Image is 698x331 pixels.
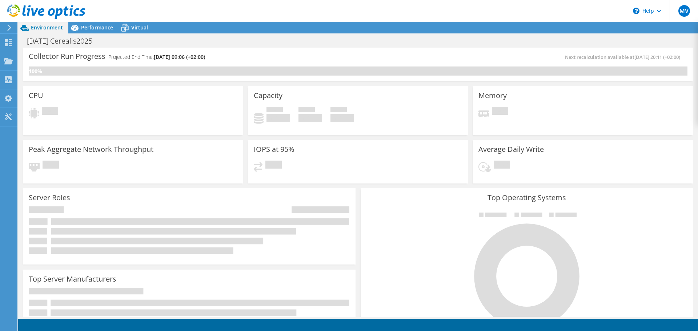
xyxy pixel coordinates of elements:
[298,114,322,122] h4: 0 GiB
[81,24,113,31] span: Performance
[31,24,63,31] span: Environment
[478,92,507,100] h3: Memory
[24,37,104,45] h1: [DATE] Cerealis2025
[366,194,687,202] h3: Top Operating Systems
[42,107,58,117] span: Pending
[43,161,59,170] span: Pending
[29,92,43,100] h3: CPU
[29,194,70,202] h3: Server Roles
[492,107,508,117] span: Pending
[131,24,148,31] span: Virtual
[565,54,684,60] span: Next recalculation available at
[633,8,639,14] svg: \n
[330,107,347,114] span: Total
[154,53,205,60] span: [DATE] 09:06 (+02:00)
[254,92,282,100] h3: Capacity
[254,145,294,153] h3: IOPS at 95%
[29,275,116,283] h3: Top Server Manufacturers
[494,161,510,170] span: Pending
[330,114,354,122] h4: 0 GiB
[678,5,690,17] span: MV
[478,145,544,153] h3: Average Daily Write
[634,54,680,60] span: [DATE] 20:11 (+02:00)
[266,107,283,114] span: Used
[266,114,290,122] h4: 0 GiB
[298,107,315,114] span: Free
[108,53,205,61] h4: Projected End Time:
[265,161,282,170] span: Pending
[29,145,153,153] h3: Peak Aggregate Network Throughput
